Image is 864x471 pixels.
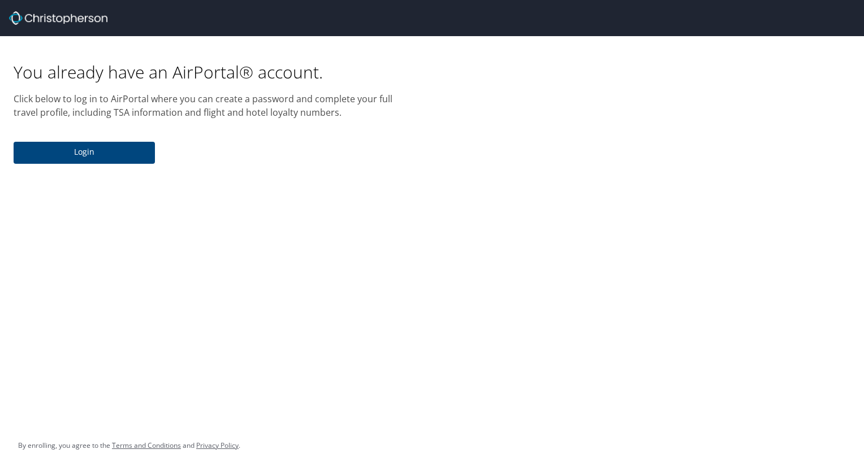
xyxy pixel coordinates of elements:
[9,11,107,25] img: cbt logo
[196,441,239,450] a: Privacy Policy
[23,145,146,159] span: Login
[14,61,418,83] h1: You already have an AirPortal® account.
[14,142,155,164] button: Login
[14,92,418,119] p: Click below to log in to AirPortal where you can create a password and complete your full travel ...
[18,431,240,460] div: By enrolling, you agree to the and .
[112,441,181,450] a: Terms and Conditions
